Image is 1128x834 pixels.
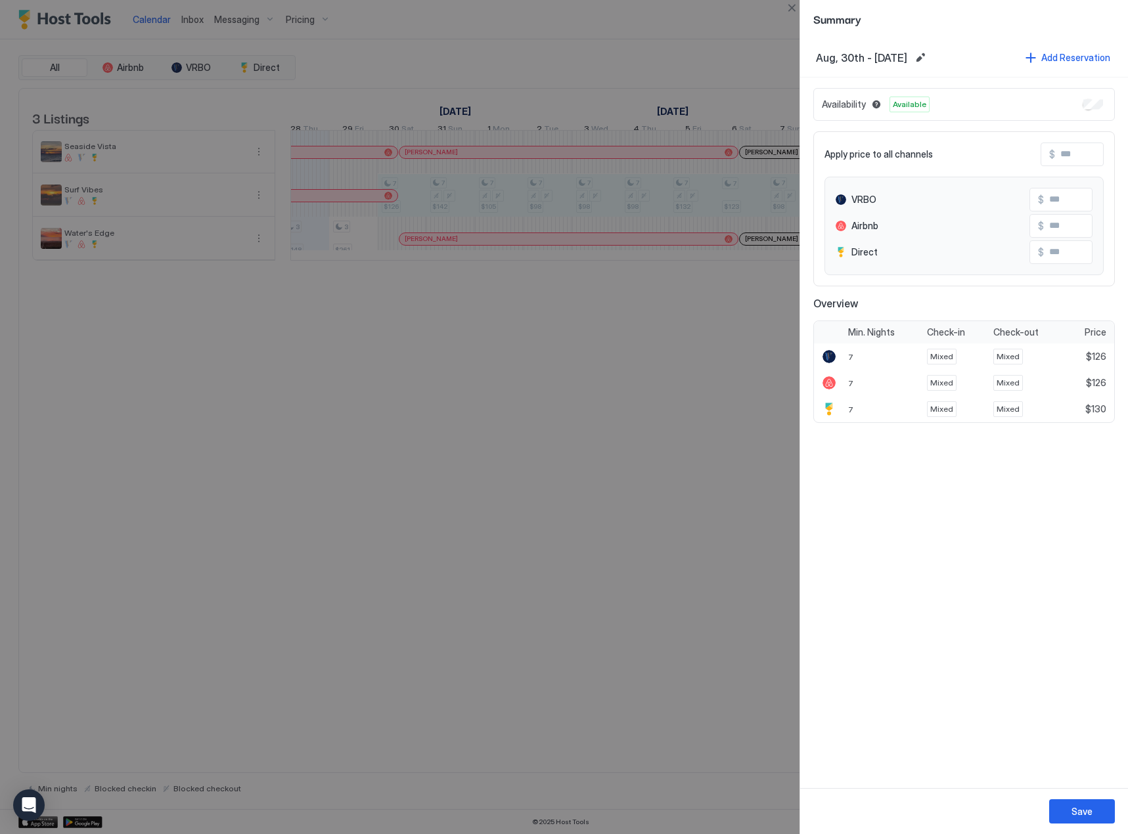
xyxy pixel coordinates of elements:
span: $126 [1086,377,1106,389]
span: $ [1038,246,1044,258]
span: 7 [848,352,853,362]
div: Save [1072,804,1093,818]
span: Mixed [930,351,953,362]
button: Add Reservation [1024,49,1112,66]
span: 7 [848,378,853,388]
span: Summary [813,11,1115,27]
span: Check-out [993,326,1039,338]
span: Mixed [930,403,953,415]
span: VRBO [851,194,876,206]
div: Add Reservation [1041,51,1110,64]
span: Mixed [997,403,1020,415]
span: $ [1038,220,1044,232]
span: Airbnb [851,220,878,232]
button: Edit date range [913,50,928,66]
span: Check-in [927,326,965,338]
span: $ [1049,148,1055,160]
span: Availability [822,99,866,110]
span: $130 [1085,403,1106,415]
span: $ [1038,194,1044,206]
span: Price [1085,326,1106,338]
span: Aug, 30th - [DATE] [816,51,907,64]
span: Mixed [930,377,953,389]
span: Overview [813,297,1115,310]
span: Min. Nights [848,326,895,338]
button: Save [1049,799,1115,823]
span: Available [893,99,926,110]
button: Blocked dates override all pricing rules and remain unavailable until manually unblocked [869,97,884,112]
span: Mixed [997,377,1020,389]
span: $126 [1086,351,1106,362]
span: 7 [848,405,853,414]
span: Mixed [997,351,1020,362]
div: Open Intercom Messenger [13,789,45,821]
span: Apply price to all channels [824,148,933,160]
span: Direct [851,246,878,258]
